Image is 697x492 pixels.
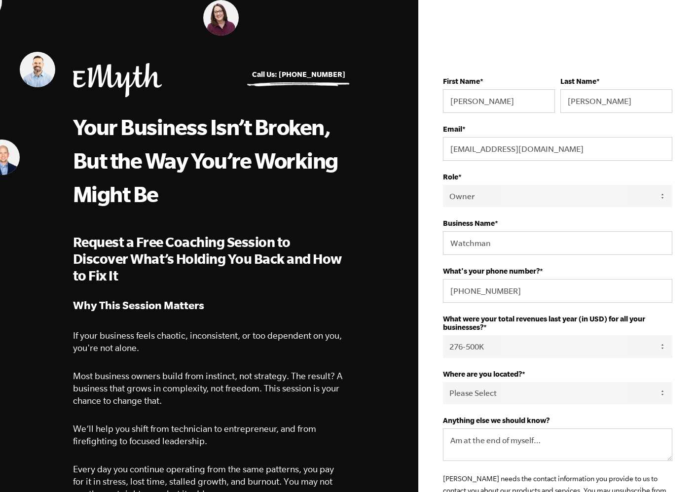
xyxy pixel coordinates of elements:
img: Matt Pierce, EMyth Business Coach [20,52,55,87]
span: Your Business Isn’t Broken, But the Way You’re Working Might Be [73,114,338,206]
textarea: Am at the end of myself… [443,428,672,461]
span: If your business feels chaotic, inconsistent, or too dependent on you, you're not alone. [73,330,342,353]
span: Most business owners build from instinct, not strategy. The result? A business that grows in comp... [73,371,342,406]
iframe: Chat Widget [648,445,697,492]
strong: Where are you located? [443,370,522,378]
span: We’ll help you shift from technician to entrepreneur, and from firefighting to focused leadership. [73,423,316,446]
strong: Business Name [443,219,495,227]
a: Call Us: [PHONE_NUMBER] [252,70,345,78]
strong: Email [443,125,462,133]
strong: First Name [443,77,480,85]
img: EMyth [73,63,162,97]
strong: Why This Session Matters [73,299,204,311]
strong: What were your total revenues last year (in USD) for all your businesses? [443,315,645,331]
strong: What's your phone number? [443,267,540,275]
strong: Anything else we should know? [443,416,550,424]
strong: Last Name [560,77,596,85]
span: Request a Free Coaching Session to Discover What’s Holding You Back and How to Fix It [73,234,342,283]
strong: Role [443,173,458,181]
